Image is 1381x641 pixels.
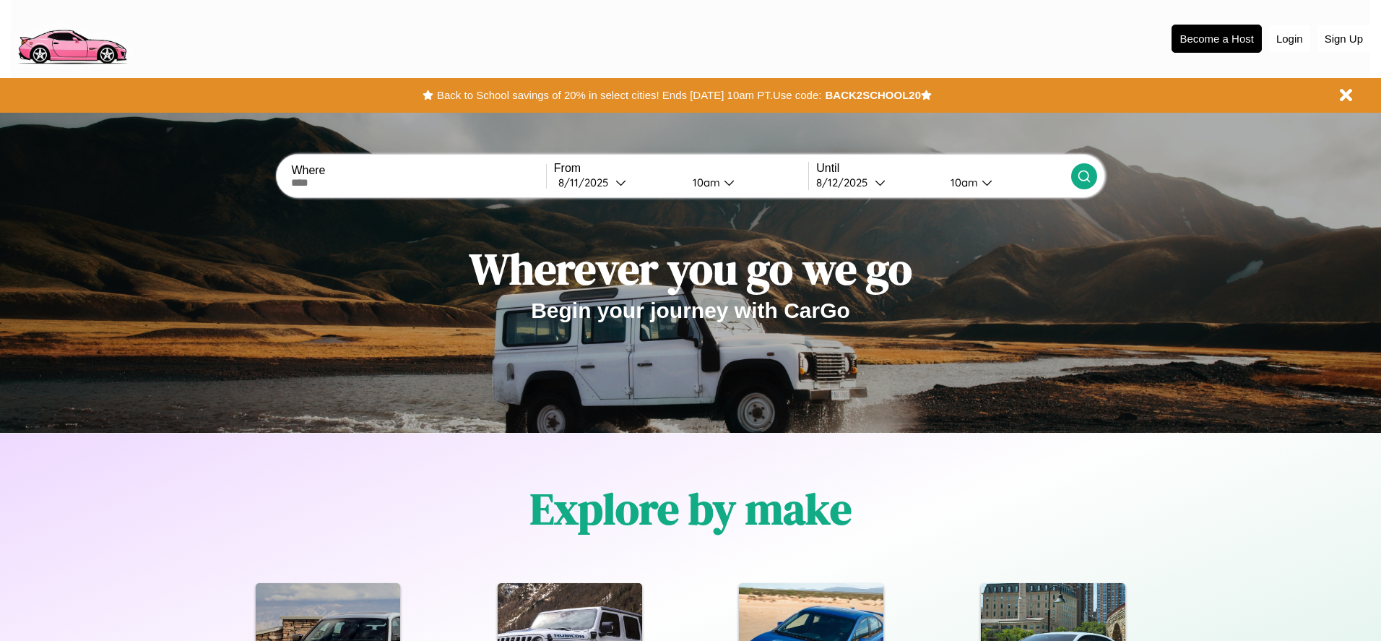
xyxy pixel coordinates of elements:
div: 10am [943,176,982,189]
button: 10am [681,175,808,190]
div: 8 / 11 / 2025 [558,176,615,189]
label: Where [291,164,545,177]
button: 8/11/2025 [554,175,681,190]
label: From [554,162,808,175]
div: 10am [685,176,724,189]
h1: Explore by make [530,479,852,538]
button: 10am [939,175,1070,190]
div: 8 / 12 / 2025 [816,176,875,189]
button: Back to School savings of 20% in select cities! Ends [DATE] 10am PT.Use code: [433,85,825,106]
button: Become a Host [1172,25,1262,53]
label: Until [816,162,1070,175]
img: logo [11,7,133,68]
b: BACK2SCHOOL20 [825,89,921,101]
button: Sign Up [1317,25,1370,52]
button: Login [1269,25,1310,52]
